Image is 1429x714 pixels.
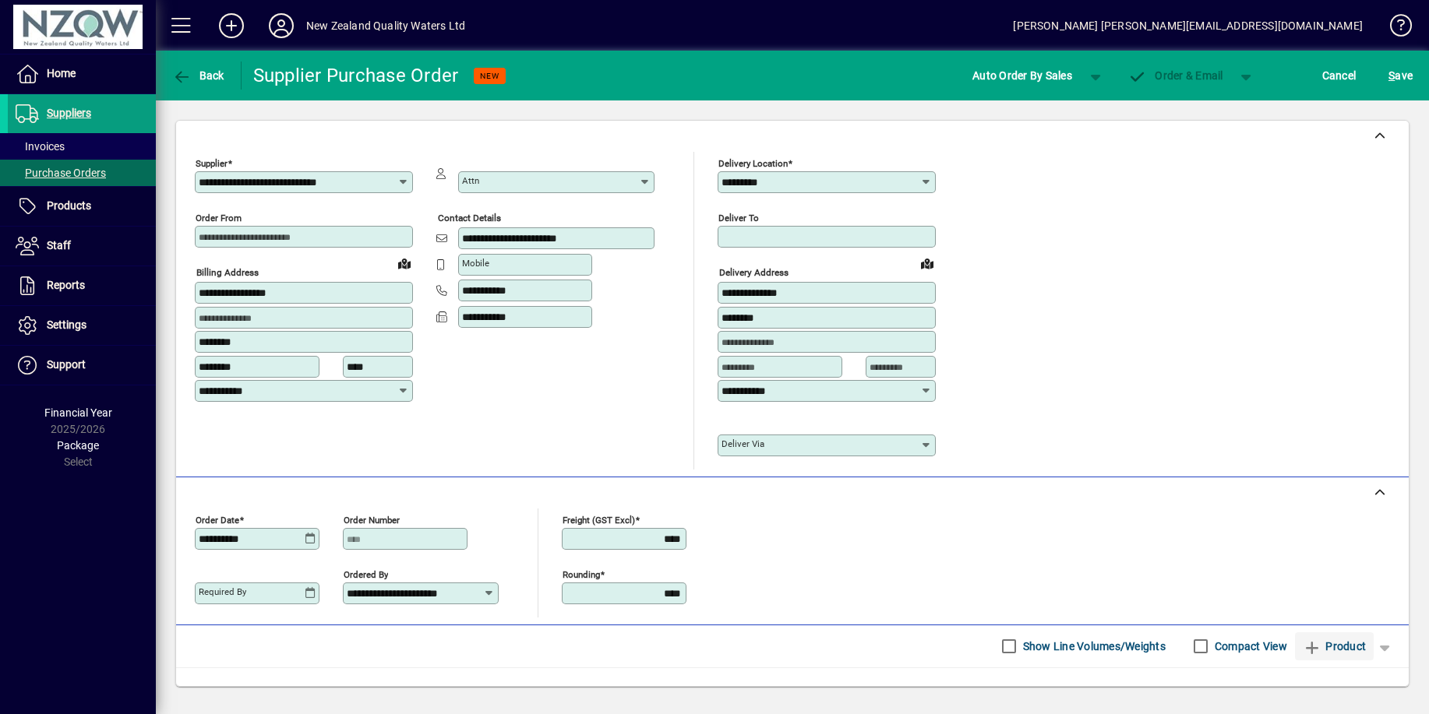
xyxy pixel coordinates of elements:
mat-label: Supplier [196,158,228,169]
button: Add [206,12,256,40]
button: Order & Email [1120,62,1231,90]
mat-label: Deliver via [722,438,764,449]
div: New Zealand Quality Waters Ltd [306,13,465,38]
span: Back [172,69,224,82]
span: Cancel [1322,63,1357,88]
span: Purchase Orders [16,167,106,179]
span: Reports [47,279,85,291]
button: Product [1295,632,1374,660]
a: Home [8,55,156,93]
mat-label: Delivery Location [718,158,788,169]
mat-label: Order date [196,514,239,525]
span: Suppliers [47,107,91,119]
mat-label: Order number [344,514,400,525]
span: ave [1388,63,1413,88]
mat-label: Freight (GST excl) [563,514,635,525]
label: Show Line Volumes/Weights [1020,638,1166,654]
span: Product [1303,634,1366,659]
span: Financial Year [44,406,112,419]
button: Save [1385,62,1417,90]
a: Settings [8,306,156,345]
div: Supplier Purchase Order [253,63,459,88]
span: Order & Email [1128,69,1223,82]
a: View on map [915,251,940,276]
a: Reports [8,266,156,305]
app-page-header-button: Back [156,62,242,90]
span: Auto Order By Sales [972,63,1072,88]
a: View on map [392,251,417,276]
button: Back [168,62,228,90]
span: Support [47,358,86,371]
span: Settings [47,318,86,331]
mat-label: Mobile [462,258,489,269]
div: [PERSON_NAME] [PERSON_NAME][EMAIL_ADDRESS][DOMAIN_NAME] [1013,13,1363,38]
button: Cancel [1318,62,1360,90]
a: Purchase Orders [8,160,156,186]
a: Products [8,187,156,226]
span: NEW [480,71,499,81]
span: S [1388,69,1395,82]
a: Invoices [8,133,156,160]
label: Compact View [1212,638,1287,654]
span: Products [47,199,91,212]
a: Support [8,346,156,385]
button: Auto Order By Sales [965,62,1080,90]
span: Package [57,439,99,452]
button: Profile [256,12,306,40]
mat-label: Deliver To [718,213,759,223]
span: Home [47,67,76,79]
span: Staff [47,239,71,251]
span: Invoices [16,140,65,153]
mat-label: Ordered by [344,568,388,579]
mat-label: Attn [462,175,479,186]
a: Knowledge Base [1378,3,1410,54]
mat-label: Required by [199,586,246,597]
a: Staff [8,227,156,266]
mat-label: Rounding [563,568,600,579]
mat-label: Order from [196,213,242,223]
